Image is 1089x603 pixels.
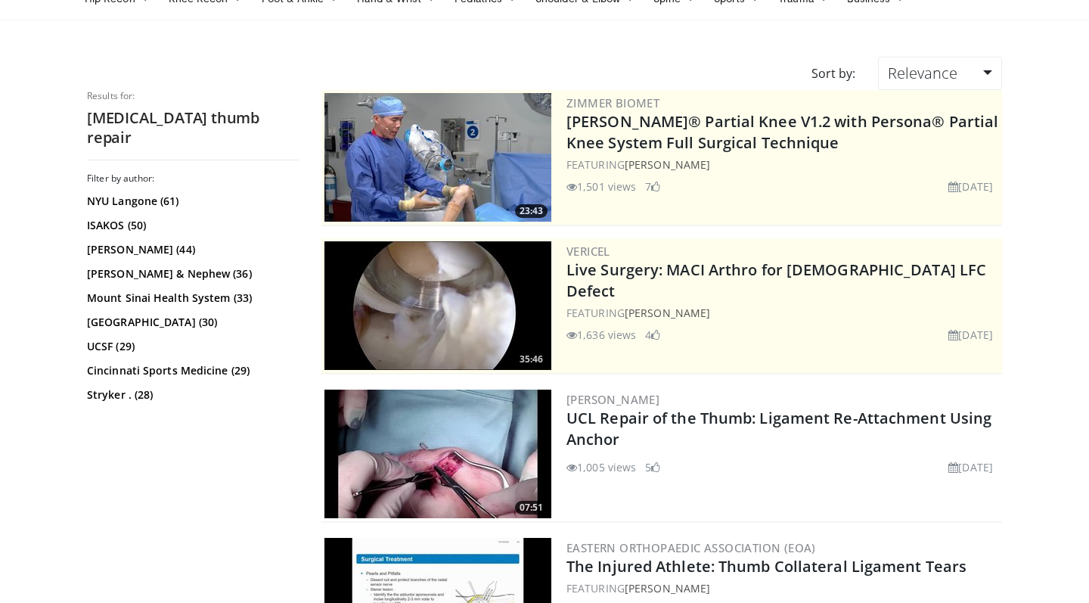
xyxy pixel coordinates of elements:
div: FEATURING [566,305,999,321]
li: 1,501 views [566,179,636,194]
img: 99b1778f-d2b2-419a-8659-7269f4b428ba.300x170_q85_crop-smart_upscale.jpg [324,93,551,222]
a: [PERSON_NAME]® Partial Knee V1.2 with Persona® Partial Knee System Full Surgical Technique [566,111,998,153]
a: NYU Langone (61) [87,194,295,209]
li: [DATE] [948,179,993,194]
a: [PERSON_NAME] & Nephew (36) [87,266,295,281]
h2: [MEDICAL_DATA] thumb repair [87,108,299,148]
a: [PERSON_NAME] [625,581,710,595]
li: 1,005 views [566,459,636,475]
a: ISAKOS (50) [87,218,295,233]
a: Cincinnati Sports Medicine (29) [87,363,295,378]
a: Stryker . (28) [87,387,295,403]
span: 35:46 [515,353,548,366]
li: 1,636 views [566,327,636,343]
a: Mount Sinai Health System (33) [87,291,295,306]
span: 23:43 [515,204,548,218]
li: 7 [645,179,660,194]
a: Relevance [878,57,1002,90]
img: eb023345-1e2d-4374-a840-ddbc99f8c97c.300x170_q85_crop-smart_upscale.jpg [324,241,551,370]
a: 35:46 [324,241,551,370]
a: [PERSON_NAME] (44) [87,242,295,257]
p: Results for: [87,90,299,102]
a: [PERSON_NAME] [625,157,710,172]
span: 07:51 [515,501,548,514]
a: Vericel [566,244,610,259]
img: 1db775ff-40cc-47dd-b7d5-0f20e14bca41.300x170_q85_crop-smart_upscale.jpg [324,390,551,518]
div: FEATURING [566,157,999,173]
div: Sort by: [800,57,867,90]
a: Eastern Orthopaedic Association (EOA) [566,540,816,555]
a: [GEOGRAPHIC_DATA] (30) [87,315,295,330]
a: 07:51 [324,390,551,518]
div: FEATURING [566,580,999,596]
li: 5 [645,459,660,475]
li: [DATE] [948,459,993,475]
a: Zimmer Biomet [566,95,659,110]
li: [DATE] [948,327,993,343]
a: 23:43 [324,93,551,222]
span: Relevance [888,63,957,83]
a: UCSF (29) [87,339,295,354]
a: UCL Repair of the Thumb: Ligament Re-Attachment Using Anchor [566,408,991,449]
li: 4 [645,327,660,343]
a: [PERSON_NAME] [566,392,659,407]
a: The Injured Athlete: Thumb Collateral Ligament Tears [566,556,966,577]
a: Live Surgery: MACI Arthro for [DEMOGRAPHIC_DATA] LFC Defect [566,260,986,301]
a: [PERSON_NAME] [625,306,710,320]
h3: Filter by author: [87,173,299,185]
